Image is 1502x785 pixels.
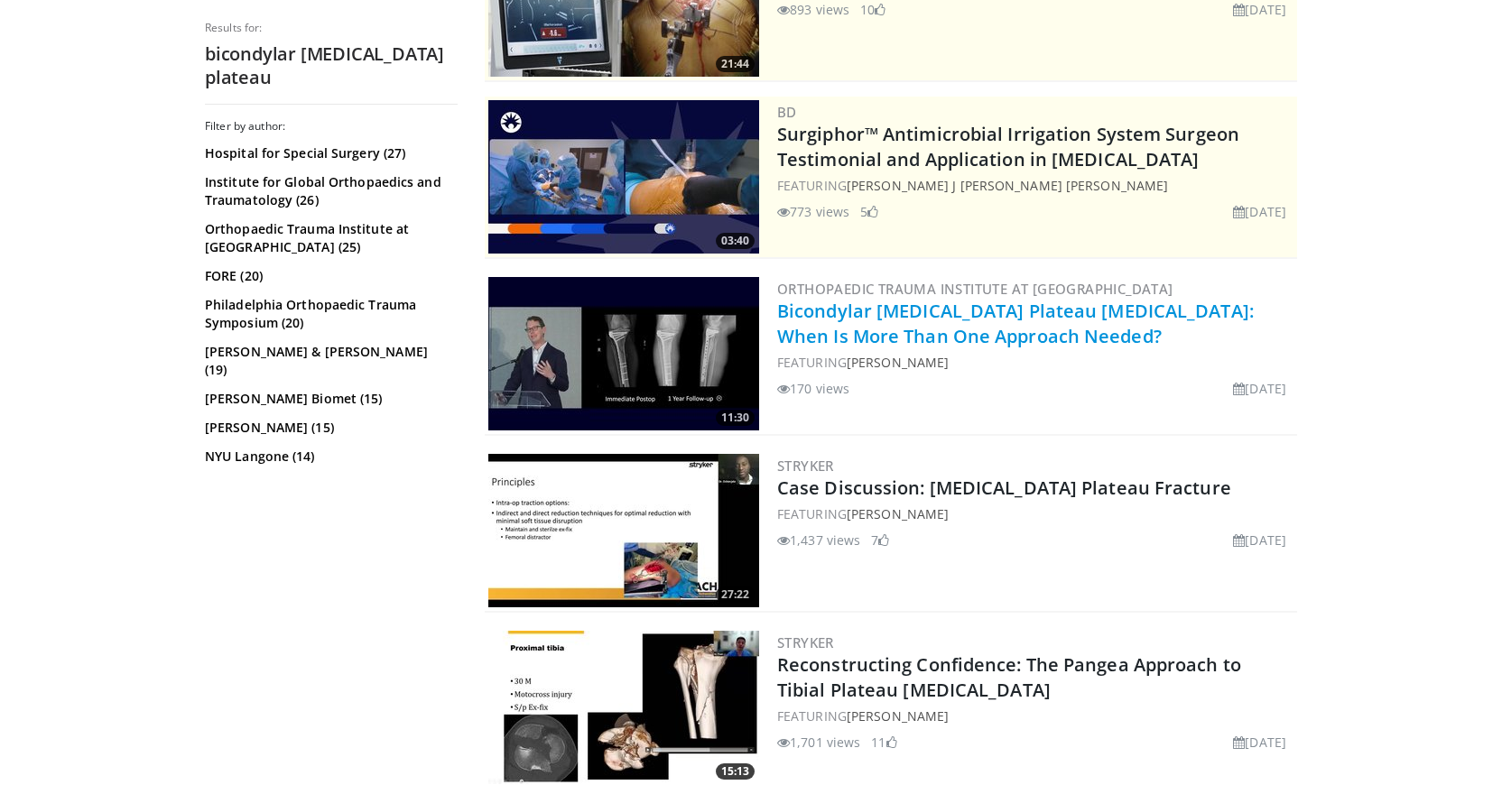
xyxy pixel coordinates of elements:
[488,277,759,430] a: 11:30
[488,100,759,254] a: 03:40
[1233,379,1286,398] li: [DATE]
[488,454,759,607] a: 27:22
[777,476,1231,500] a: Case Discussion: [MEDICAL_DATA] Plateau Fracture
[205,21,458,35] p: Results for:
[777,379,849,398] li: 170 views
[716,56,755,72] span: 21:44
[777,457,834,475] a: Stryker
[205,173,453,209] a: Institute for Global Orthopaedics and Traumatology (26)
[777,633,834,651] a: Stryker
[777,202,849,221] li: 773 views
[777,531,860,549] li: 1,437 views
[1233,733,1286,752] li: [DATE]
[205,390,453,408] a: [PERSON_NAME] Biomet (15)
[716,410,755,426] span: 11:30
[777,176,1293,195] div: FEATURING
[488,100,759,254] img: 70422da6-974a-44ac-bf9d-78c82a89d891.300x170_q85_crop-smart_upscale.jpg
[716,586,755,603] span: 27:22
[777,353,1293,372] div: FEATURING
[488,454,759,607] img: a1416b5e-9174-42b5-ac56-941f39552834.300x170_q85_crop-smart_upscale.jpg
[716,763,755,780] span: 15:13
[777,103,797,121] a: BD
[205,296,453,332] a: Philadelphia Orthopaedic Trauma Symposium (20)
[847,707,949,725] a: [PERSON_NAME]
[205,448,453,466] a: NYU Langone (14)
[1233,531,1286,549] li: [DATE]
[205,119,458,134] h3: Filter by author:
[847,354,949,371] a: [PERSON_NAME]
[860,202,878,221] li: 5
[205,343,453,379] a: [PERSON_NAME] & [PERSON_NAME] (19)
[847,505,949,522] a: [PERSON_NAME]
[205,419,453,437] a: [PERSON_NAME] (15)
[777,706,1293,725] div: FEATURING
[777,504,1293,523] div: FEATURING
[777,733,860,752] li: 1,701 views
[777,280,1173,298] a: Orthopaedic Trauma Institute at [GEOGRAPHIC_DATA]
[871,733,896,752] li: 11
[205,144,453,162] a: Hospital for Special Surgery (27)
[205,267,453,285] a: FORE (20)
[847,177,1168,194] a: [PERSON_NAME] J [PERSON_NAME] [PERSON_NAME]
[488,631,759,784] a: 15:13
[1233,202,1286,221] li: [DATE]
[871,531,889,549] li: 7
[716,233,755,249] span: 03:40
[488,277,759,430] img: 7024766d-7500-4fcd-b8c6-0cc5818d5fbb.300x170_q85_crop-smart_upscale.jpg
[777,652,1241,702] a: Reconstructing Confidence: The Pangea Approach to Tibial Plateau [MEDICAL_DATA]
[205,220,453,256] a: Orthopaedic Trauma Institute at [GEOGRAPHIC_DATA] (25)
[777,299,1254,348] a: Bicondylar [MEDICAL_DATA] Plateau [MEDICAL_DATA]: When Is More Than One Approach Needed?
[205,42,458,89] h2: bicondylar [MEDICAL_DATA] plateau
[777,122,1239,171] a: Surgiphor™ Antimicrobial Irrigation System Surgeon Testimonial and Application in [MEDICAL_DATA]
[488,631,759,784] img: 8470a241-c86e-4ed9-872b-34b130b63566.300x170_q85_crop-smart_upscale.jpg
